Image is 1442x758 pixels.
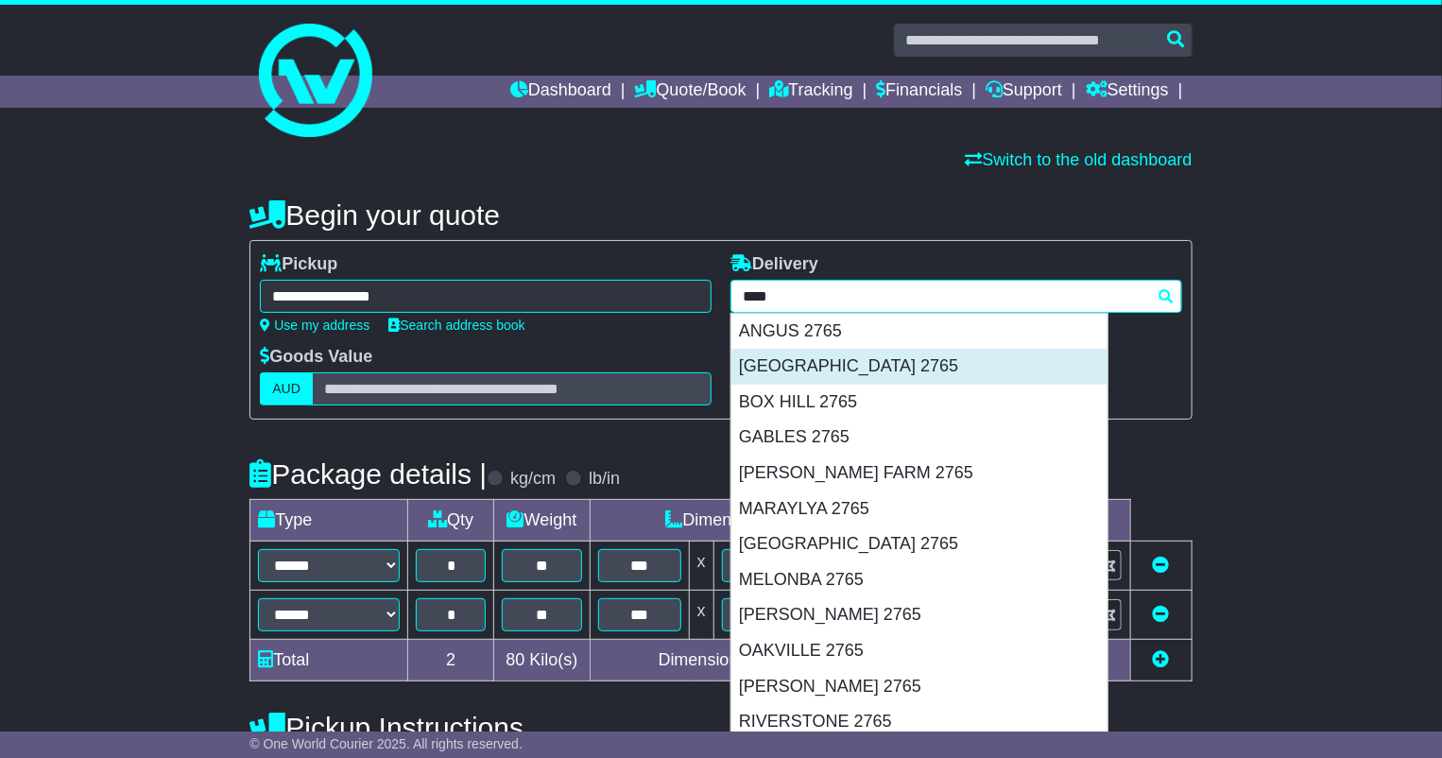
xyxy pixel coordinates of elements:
[731,349,1107,385] div: [GEOGRAPHIC_DATA] 2765
[731,704,1107,740] div: RIVERSTONE 2765
[590,640,936,681] td: Dimensions in Centimetre(s)
[589,469,620,490] label: lb/in
[249,712,712,743] h4: Pickup Instructions
[986,76,1062,108] a: Support
[494,500,590,542] td: Weight
[408,500,494,542] td: Qty
[260,372,313,405] label: AUD
[250,500,408,542] td: Type
[249,199,1192,231] h4: Begin your quote
[731,420,1107,456] div: GABLES 2765
[510,469,556,490] label: kg/cm
[731,491,1107,527] div: MARAYLYA 2765
[1086,76,1169,108] a: Settings
[731,633,1107,669] div: OAKVILLE 2765
[769,76,852,108] a: Tracking
[731,597,1107,633] div: [PERSON_NAME] 2765
[388,318,524,333] a: Search address book
[876,76,962,108] a: Financials
[510,76,611,108] a: Dashboard
[1153,556,1170,575] a: Remove this item
[260,318,369,333] a: Use my address
[731,456,1107,491] div: [PERSON_NAME] FARM 2765
[731,526,1107,562] div: [GEOGRAPHIC_DATA] 2765
[966,150,1193,169] a: Switch to the old dashboard
[494,640,590,681] td: Kilo(s)
[730,254,818,275] label: Delivery
[731,314,1107,350] div: ANGUS 2765
[635,76,747,108] a: Quote/Book
[689,591,713,640] td: x
[506,650,524,669] span: 80
[260,347,372,368] label: Goods Value
[249,736,523,751] span: © One World Courier 2025. All rights reserved.
[249,458,487,490] h4: Package details |
[250,640,408,681] td: Total
[689,542,713,591] td: x
[1153,605,1170,624] a: Remove this item
[1153,650,1170,669] a: Add new item
[731,562,1107,598] div: MELONBA 2765
[260,254,337,275] label: Pickup
[590,500,936,542] td: Dimensions (L x W x H)
[408,640,494,681] td: 2
[731,385,1107,421] div: BOX HILL 2765
[731,669,1107,705] div: [PERSON_NAME] 2765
